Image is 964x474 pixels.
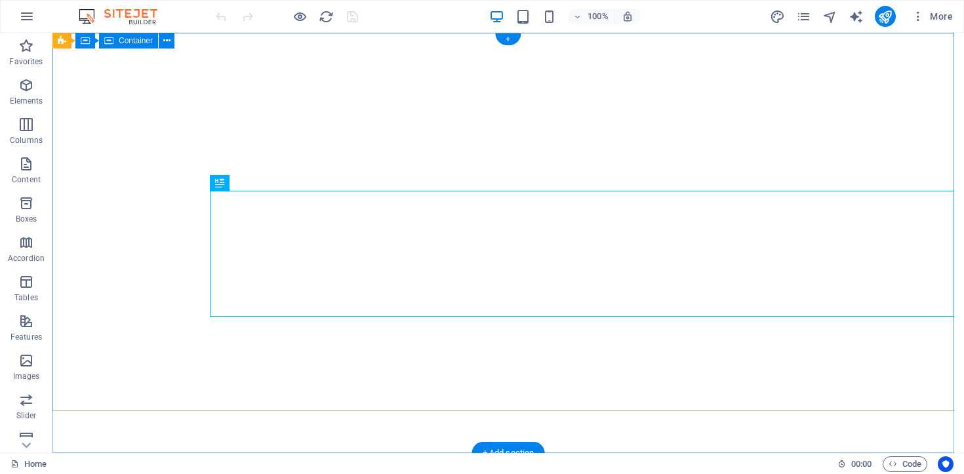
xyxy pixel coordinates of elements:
p: Boxes [16,214,37,224]
button: design [770,9,786,24]
button: Click here to leave preview mode and continue editing [292,9,308,24]
button: pages [796,9,812,24]
span: More [912,10,953,23]
button: reload [318,9,334,24]
p: Tables [14,292,38,303]
i: On resize automatically adjust zoom level to fit chosen device. [622,10,633,22]
h6: Session time [837,456,872,472]
a: Click to cancel selection. Double-click to open Pages [10,456,47,472]
p: Features [10,332,42,342]
p: Slider [16,410,37,421]
i: Reload page [319,9,334,24]
button: More [906,6,958,27]
p: Images [13,371,40,382]
button: 100% [568,9,614,24]
button: text_generator [849,9,864,24]
p: Favorites [9,56,43,67]
p: Columns [10,135,43,146]
i: Navigator [822,9,837,24]
button: publish [875,6,896,27]
i: Design (Ctrl+Alt+Y) [770,9,785,24]
button: Usercentrics [938,456,954,472]
img: Editor Logo [75,9,174,24]
div: + Add section [472,442,545,464]
i: Pages (Ctrl+Alt+S) [796,9,811,24]
div: + [495,33,521,45]
button: Code [883,456,927,472]
i: AI Writer [849,9,864,24]
span: Container [119,37,153,45]
p: Content [12,174,41,185]
span: Code [889,456,921,472]
p: Accordion [8,253,45,264]
span: : [860,459,862,469]
h6: 100% [588,9,609,24]
span: 00 00 [851,456,872,472]
p: Elements [10,96,43,106]
button: navigator [822,9,838,24]
i: Publish [877,9,893,24]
